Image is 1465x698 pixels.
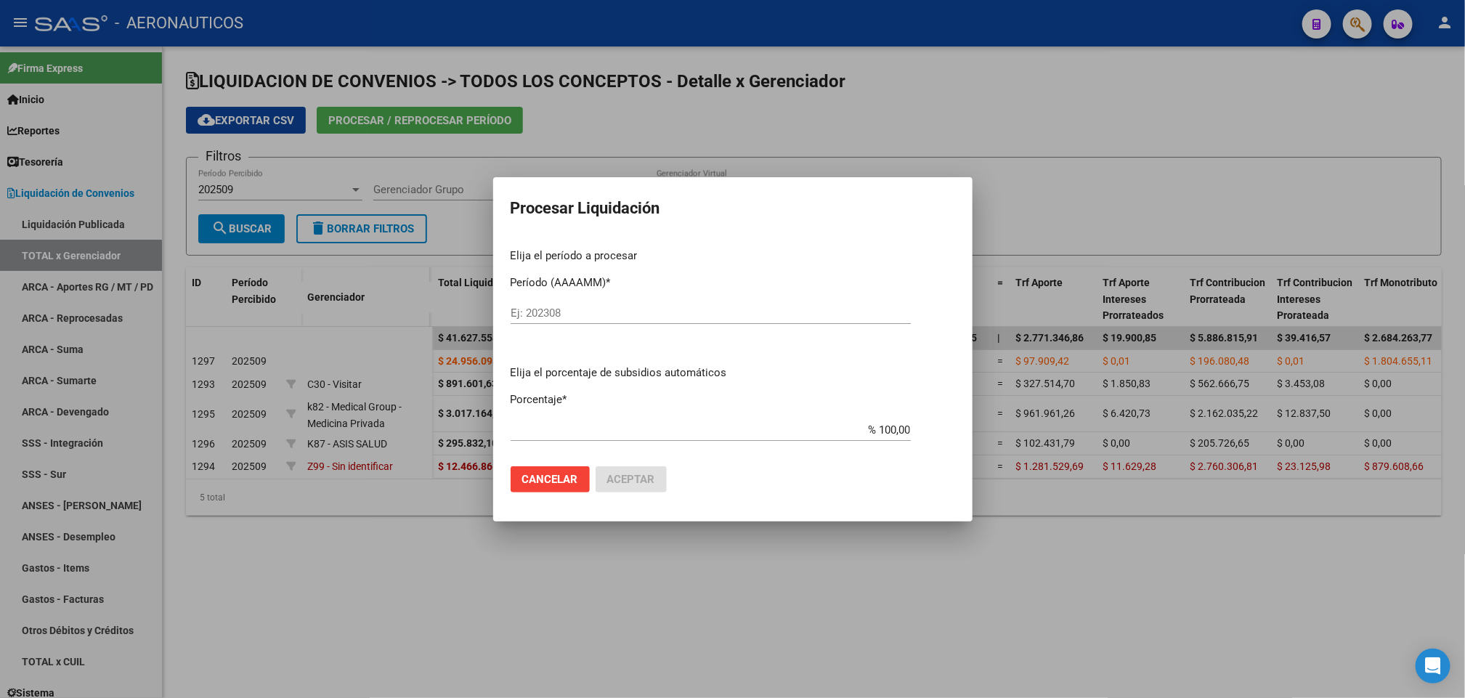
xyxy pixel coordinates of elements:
[607,473,655,486] span: Aceptar
[1416,649,1450,683] div: Open Intercom Messenger
[511,275,955,291] p: Período (AAAAMM)
[511,195,955,222] h2: Procesar Liquidación
[522,473,578,486] span: Cancelar
[511,391,955,408] p: Porcentaje
[596,466,667,492] button: Aceptar
[511,248,955,264] p: Elija el período a procesar
[511,365,955,381] p: Elija el porcentaje de subsidios automáticos
[511,466,590,492] button: Cancelar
